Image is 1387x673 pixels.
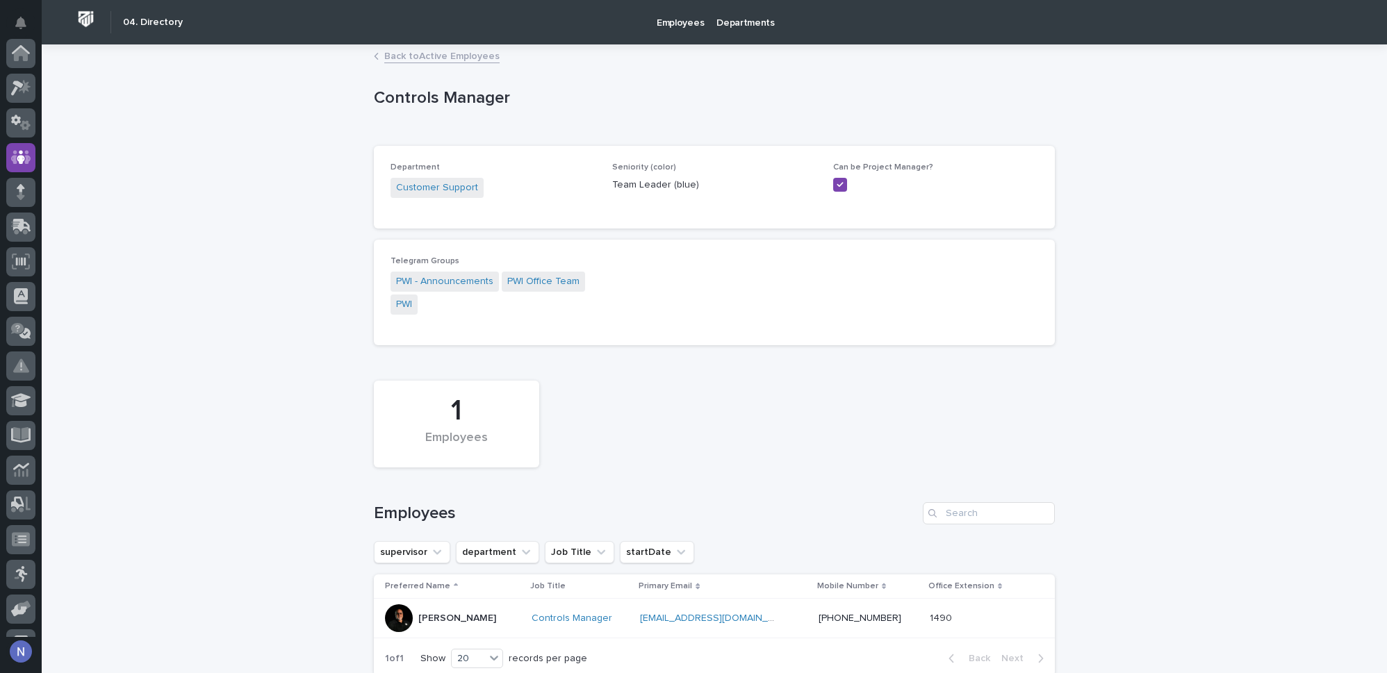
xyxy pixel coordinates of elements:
a: Controls Manager [532,613,612,624]
span: Telegram Groups [391,257,459,265]
a: [EMAIL_ADDRESS][DOMAIN_NAME] [640,613,797,623]
button: Next [996,652,1055,665]
p: Controls Manager [374,88,1049,108]
div: 20 [452,651,485,666]
span: Next [1001,654,1032,663]
div: Notifications [17,17,35,39]
span: Can be Project Manager? [833,163,933,172]
p: Team Leader (blue) [612,178,817,192]
p: Office Extension [928,579,994,594]
p: Job Title [530,579,566,594]
button: department [456,541,539,563]
button: users-avatar [6,637,35,666]
div: 1 [397,394,516,429]
h1: Employees [374,504,917,524]
a: PWI [396,297,412,312]
p: [PERSON_NAME] [418,613,496,624]
span: Back [960,654,990,663]
p: 1490 [930,610,955,624]
button: Notifications [6,8,35,38]
button: startDate [620,541,694,563]
div: Employees [397,431,516,460]
span: Seniority (color) [612,163,676,172]
a: Back toActive Employees [384,47,500,63]
button: supervisor [374,541,450,563]
img: Workspace Logo [73,6,99,32]
p: Preferred Name [385,579,450,594]
tr: [PERSON_NAME]Controls Manager [EMAIL_ADDRESS][DOMAIN_NAME] [PHONE_NUMBER]14901490 [374,599,1055,638]
input: Search [923,502,1055,524]
button: Job Title [545,541,614,563]
h2: 04. Directory [123,17,183,28]
span: Department [391,163,440,172]
p: Show [420,653,445,665]
p: Mobile Number [817,579,878,594]
button: Back [937,652,996,665]
a: [PHONE_NUMBER] [819,613,901,623]
p: records per page [509,653,587,665]
p: Primary Email [639,579,692,594]
a: PWI - Announcements [396,274,493,289]
a: Customer Support [396,181,478,195]
a: PWI Office Team [507,274,580,289]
